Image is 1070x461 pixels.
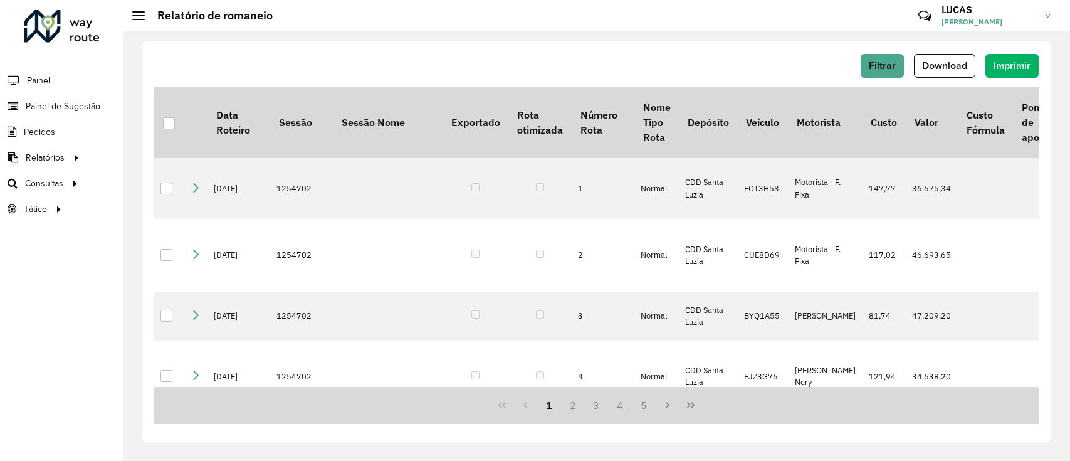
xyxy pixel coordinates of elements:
[26,151,65,164] span: Relatórios
[869,60,896,71] span: Filtrar
[679,87,737,158] th: Depósito
[789,219,863,292] td: Motorista - F. Fixa
[572,158,634,219] td: 1
[863,341,906,413] td: 121,94
[863,219,906,292] td: 117,02
[994,60,1031,71] span: Imprimir
[906,219,958,292] td: 46.693,65
[24,125,55,139] span: Pedidos
[333,87,443,158] th: Sessão Nome
[738,219,789,292] td: CUE8D69
[632,393,656,417] button: 5
[738,341,789,413] td: EJZ3G76
[789,87,863,158] th: Motorista
[789,341,863,413] td: [PERSON_NAME] Nery
[270,87,333,158] th: Sessão
[443,87,508,158] th: Exportado
[572,219,634,292] td: 2
[207,219,270,292] td: [DATE]
[679,393,703,417] button: Last Page
[906,341,958,413] td: 34.638,20
[863,292,906,341] td: 81,74
[985,54,1039,78] button: Imprimir
[572,341,634,413] td: 4
[207,341,270,413] td: [DATE]
[906,87,958,158] th: Valor
[537,393,561,417] button: 1
[27,74,50,87] span: Painel
[1013,87,1057,158] th: Ponto de apoio
[572,292,634,341] td: 3
[207,158,270,219] td: [DATE]
[207,292,270,341] td: [DATE]
[24,203,47,216] span: Tático
[789,292,863,341] td: [PERSON_NAME]
[634,341,679,413] td: Normal
[634,292,679,341] td: Normal
[679,341,737,413] td: CDD Santa Luzia
[863,87,906,158] th: Custo
[561,393,585,417] button: 2
[585,393,609,417] button: 3
[508,87,571,158] th: Rota otimizada
[634,158,679,219] td: Normal
[789,158,863,219] td: Motorista - F. Fixa
[25,177,63,190] span: Consultas
[634,87,679,158] th: Nome Tipo Rota
[679,219,737,292] td: CDD Santa Luzia
[270,219,333,292] td: 1254702
[145,9,273,23] h2: Relatório de romaneio
[738,87,789,158] th: Veículo
[958,87,1013,158] th: Custo Fórmula
[922,60,967,71] span: Download
[207,87,270,158] th: Data Roteiro
[906,292,958,341] td: 47.209,20
[941,4,1036,16] h3: LUCAS
[738,158,789,219] td: FOT3H53
[679,158,737,219] td: CDD Santa Luzia
[270,341,333,413] td: 1254702
[270,292,333,341] td: 1254702
[738,292,789,341] td: BYQ1A55
[863,158,906,219] td: 147,77
[914,54,975,78] button: Download
[679,292,737,341] td: CDD Santa Luzia
[608,393,632,417] button: 4
[634,219,679,292] td: Normal
[861,54,904,78] button: Filtrar
[941,16,1036,28] span: [PERSON_NAME]
[911,3,938,29] a: Contato Rápido
[656,393,679,417] button: Next Page
[906,158,958,219] td: 36.675,34
[572,87,634,158] th: Número Rota
[26,100,100,113] span: Painel de Sugestão
[270,158,333,219] td: 1254702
